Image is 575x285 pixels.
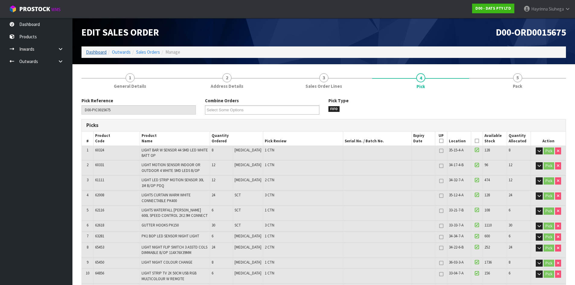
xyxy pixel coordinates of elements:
[544,192,554,200] button: Pick
[136,49,160,55] a: Sales Orders
[95,147,104,153] span: 60324
[484,260,492,265] span: 1736
[95,162,104,167] span: 60331
[509,192,512,198] span: 24
[265,271,274,276] span: 1 CTN
[212,233,213,239] span: 6
[484,233,490,239] span: 600
[211,83,243,89] span: Address Details
[509,177,512,182] span: 12
[544,162,554,169] button: Pick
[212,271,213,276] span: 6
[319,73,328,82] span: 3
[449,223,464,228] span: 33-33-7-A
[507,131,531,146] th: Quantity Allocated
[484,223,492,228] span: 1110
[87,223,88,228] span: 6
[95,223,104,228] span: 62618
[484,192,490,198] span: 128
[328,106,340,112] span: FIFO
[235,207,241,213] span: SCT
[509,233,510,239] span: 6
[95,192,104,198] span: 62008
[235,233,261,239] span: [MEDICAL_DATA]
[343,131,412,146] th: Serial No. / Batch No.
[544,260,554,267] button: Pick
[212,260,213,265] span: 8
[212,223,215,228] span: 30
[265,207,274,213] span: 1 CTN
[235,147,261,153] span: [MEDICAL_DATA]
[212,162,215,167] span: 12
[212,192,215,198] span: 24
[265,192,274,198] span: 3 CTN
[87,147,88,153] span: 1
[449,245,464,250] span: 34-22-6-B
[212,207,213,213] span: 6
[19,5,50,13] span: ProStock
[142,271,196,281] span: LIGHT STRIP TV 2X 50CM USB RGB MULTICOLOUR W REMOTE
[87,192,88,198] span: 4
[509,147,510,153] span: 8
[142,233,199,239] span: PK1 BOP LED SENSOR NIGHT LIGHT
[263,131,343,146] th: Pick Review
[484,177,490,182] span: 474
[328,97,349,104] label: Pick Type
[142,147,208,158] span: LIGHT BAR W SENSOR 44 SMD LED WHITE BATT OP
[509,223,512,228] span: 30
[265,245,274,250] span: 2 CTN
[449,147,464,153] span: 35-15-4-A
[449,271,464,276] span: 33-04-7-A
[509,207,510,213] span: 6
[142,245,207,255] span: LIGHT NIGHT FLIP SWITCH 3 ASSTD COLS DIMMABLE B/OP 114X76X39MM
[484,162,488,167] span: 96
[484,147,490,153] span: 128
[9,5,17,13] img: cube-alt.png
[513,83,522,89] span: Pack
[544,233,554,241] button: Pick
[412,131,435,146] th: Expiry Date
[87,233,88,239] span: 7
[531,6,548,12] span: Hayrinna
[205,97,239,104] label: Combine Orders
[210,131,263,146] th: Quantity Ordered
[81,26,159,38] span: Edit Sales Order
[142,192,191,203] span: LIGHTS CURTAIN WARM WHITE CONNECTABLE PK400
[95,233,104,239] span: 63281
[95,177,104,182] span: 61111
[449,207,464,213] span: 33-21-7-B
[544,147,554,155] button: Pick
[449,162,464,167] span: 34-17-4-B
[265,162,274,167] span: 1 CTN
[87,177,88,182] span: 3
[86,49,107,55] a: Dashboard
[509,162,512,167] span: 12
[472,4,514,13] a: D00 - DATS PTY LTD
[449,192,464,198] span: 35-12-4-A
[142,223,179,228] span: GUTTER HOOKS PK150
[235,177,261,182] span: [MEDICAL_DATA]
[265,233,274,239] span: 1 CTN
[140,131,210,146] th: Product Name
[81,97,113,104] label: Pick Reference
[51,7,61,12] small: WMS
[549,6,564,12] span: Siuhega
[531,131,566,146] th: Action
[496,26,566,38] span: D00-ORD0015675
[265,223,274,228] span: 3 CTN
[86,122,319,128] h3: Picks
[95,260,104,265] span: 65450
[142,207,208,218] span: LIGHTS WATERFALL [PERSON_NAME] 600L SPEED CONTROL 2X2.9M CONNECT
[212,245,215,250] span: 24
[265,177,274,182] span: 2 CTN
[416,73,425,82] span: 4
[475,6,511,11] strong: D00 - DATS PTY LTD
[544,245,554,252] button: Pick
[509,245,512,250] span: 24
[235,223,241,228] span: SCT
[305,83,342,89] span: Sales Order Lines
[513,73,522,82] span: 5
[87,260,88,265] span: 9
[86,271,89,276] span: 10
[95,271,104,276] span: 64856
